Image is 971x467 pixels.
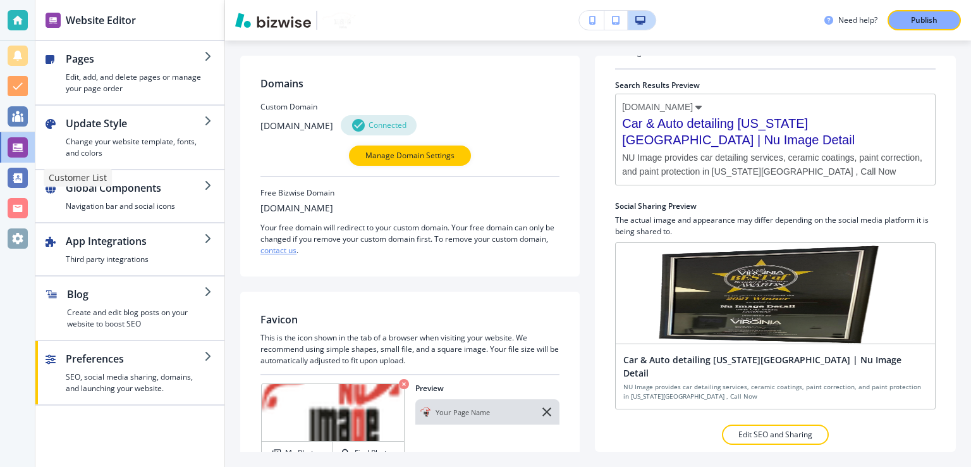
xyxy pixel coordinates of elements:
button: Manage Domain Settings [349,146,471,166]
h4: Change your website template, fonts, and colors [66,136,204,159]
button: Update StyleChange your website template, fonts, and colors [35,106,224,169]
button: PagesEdit, add, and delete pages or manage your page order [35,41,224,104]
img: editor icon [46,13,61,28]
h3: Custom Domain [260,101,559,113]
p: Edit SEO and Sharing [738,429,812,440]
h3: This is the icon shown in the tab of a browser when visiting your website. We recommend using sim... [260,332,559,366]
p: Your Page Name [436,409,490,416]
div: My PhotosFind Photos [260,383,405,465]
h3: Need help? [838,15,877,26]
h4: Connected [369,120,406,131]
h2: Social Sharing Preview [615,201,936,212]
img: Bizwise Logo [235,13,311,28]
h3: Free Bizwise Domain [260,187,559,199]
h3: [DOMAIN_NAME] [260,119,333,132]
h4: Edit, add, and delete pages or manage your page order [66,72,204,94]
h2: Favicon [260,312,298,327]
h4: The actual image and appearance may differ depending on the social media platform it is being sha... [615,215,936,237]
h2: Global Components [66,180,204,196]
h4: Your free domain will redirect to your custom domain. Your free domain can only be changed if you... [260,222,559,256]
p: Manage Domain Settings [365,150,455,161]
p: Publish [911,15,937,26]
img: Your Logo [322,12,357,28]
h2: Website Editor [66,13,136,28]
h4: Create and edit blog posts on your website to boost SEO [67,307,204,330]
h4: NU Image provides car detailing services, ceramic coatings, paint correction, and paint protectio... [623,382,927,401]
span: NU Image provides car detailing services, ceramic coatings, paint correction, and paint protectio... [622,151,929,178]
button: Edit SEO and Sharing [722,425,829,445]
button: App IntegrationsThird party integrations [35,223,224,275]
h3: [DOMAIN_NAME] [260,201,333,215]
span: Car & Auto detailing [US_STATE][GEOGRAPHIC_DATA] | Nu Image Detail [622,115,929,148]
button: PreferencesSEO, social media sharing, domains, and launching your website. [35,341,224,404]
button: Publish [888,10,961,30]
p: Customer List [49,171,107,184]
h4: SEO, social media sharing, domains, and launching your website. [66,371,204,394]
h2: Search Results Preview [615,80,936,91]
h2: Preview [415,383,560,394]
h2: Car & Auto detailing [US_STATE][GEOGRAPHIC_DATA] | Nu Image Detail [623,353,927,380]
h2: Pages [66,51,204,66]
h2: Blog [67,287,204,302]
img: social sharing preview [616,243,935,344]
button: BlogCreate and edit blog posts on your website to boost SEO [35,277,224,340]
span: [DOMAIN_NAME] [622,101,693,113]
h2: App Integrations [66,233,204,249]
button: Global ComponentsNavigation bar and social icons [35,170,224,222]
h2: Domains [260,76,559,91]
h4: Third party integrations [66,254,204,265]
h4: Find Photos [355,447,395,459]
h2: Update Style [66,116,204,131]
button: My Photos [262,442,333,464]
h2: Preferences [66,351,204,366]
a: contact us [260,245,296,256]
h4: My Photos [285,447,322,459]
h4: Navigation bar and social icons [66,201,204,212]
button: Find Photos [333,442,404,464]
